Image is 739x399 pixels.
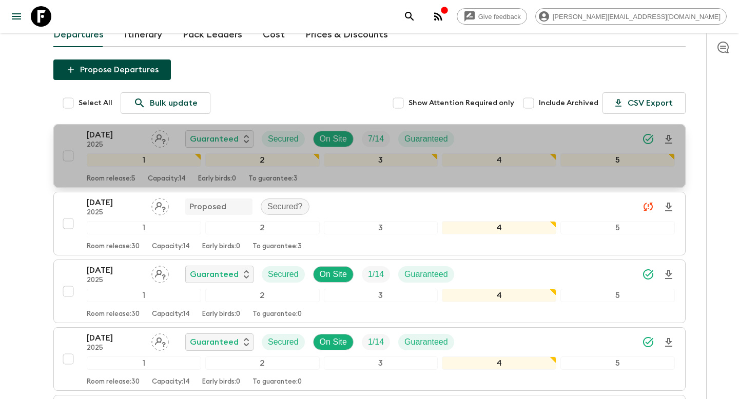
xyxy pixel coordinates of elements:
button: [DATE]2025Assign pack leaderGuaranteedSecuredOn SiteTrip FillGuaranteed12345Room release:30Capaci... [53,327,686,391]
p: To guarantee: 0 [252,310,302,318]
p: Room release: 5 [87,175,135,183]
p: 2025 [87,209,143,217]
span: Include Archived [539,98,598,108]
div: 5 [560,356,675,370]
p: Early birds: 0 [198,175,236,183]
div: On Site [313,334,354,350]
p: To guarantee: 3 [248,175,298,183]
button: [DATE]2025Assign pack leaderGuaranteedSecuredOn SiteTrip FillGuaranteed12345Room release:5Capacit... [53,124,686,188]
p: On Site [320,268,347,281]
span: Show Attention Required only [409,98,514,108]
p: Room release: 30 [87,243,140,251]
svg: Synced Successfully [642,336,654,348]
p: Proposed [189,201,226,213]
div: 4 [442,221,556,234]
p: Early birds: 0 [202,310,240,318]
div: 3 [324,221,438,234]
svg: Synced Successfully [642,268,654,281]
div: Secured [262,131,305,147]
div: 4 [442,289,556,302]
p: Guaranteed [190,133,239,145]
p: 7 / 14 [368,133,384,145]
div: 1 [87,289,201,302]
span: Assign pack leader [151,133,169,142]
div: 3 [324,356,438,370]
p: To guarantee: 0 [252,378,302,386]
p: On Site [320,133,347,145]
p: Early birds: 0 [202,243,240,251]
p: Guaranteed [404,133,448,145]
p: Secured [268,268,299,281]
div: 2 [205,289,320,302]
a: Cost [263,23,285,47]
p: Guaranteed [404,336,448,348]
div: 1 [87,356,201,370]
p: [DATE] [87,264,143,276]
p: Guaranteed [190,336,239,348]
p: [DATE] [87,332,143,344]
button: CSV Export [602,92,686,114]
p: 2025 [87,276,143,285]
button: Propose Departures [53,59,171,80]
div: 5 [560,221,675,234]
span: Assign pack leader [151,269,169,277]
p: Secured? [267,201,303,213]
svg: Synced Successfully [642,133,654,145]
div: 5 [560,289,675,302]
div: On Site [313,266,354,283]
div: 4 [442,356,556,370]
div: Trip Fill [362,334,390,350]
div: Secured [262,266,305,283]
div: 3 [324,289,438,302]
a: Departures [53,23,104,47]
div: Trip Fill [362,266,390,283]
a: Prices & Discounts [305,23,388,47]
svg: Download Onboarding [663,201,675,213]
p: Capacity: 14 [152,378,190,386]
span: Give feedback [473,13,527,21]
p: [DATE] [87,129,143,141]
a: Pack Leaders [183,23,242,47]
p: On Site [320,336,347,348]
p: Secured [268,336,299,348]
p: 2025 [87,141,143,149]
div: On Site [313,131,354,147]
p: Early birds: 0 [202,378,240,386]
p: Room release: 30 [87,310,140,318]
p: Room release: 30 [87,378,140,386]
span: Assign pack leader [151,336,169,345]
p: Capacity: 14 [152,243,190,251]
svg: Download Onboarding [663,133,675,146]
p: 2025 [87,344,143,352]
p: Bulk update [150,97,198,109]
p: Secured [268,133,299,145]
div: 5 [560,153,675,167]
div: 2 [205,221,320,234]
a: Itinerary [124,23,162,47]
p: Capacity: 14 [148,175,186,183]
div: Secured? [261,198,309,215]
svg: Download Onboarding [663,269,675,281]
div: Secured [262,334,305,350]
a: Give feedback [457,8,527,25]
button: [DATE]2025Assign pack leaderProposedSecured?12345Room release:30Capacity:14Early birds:0To guaran... [53,192,686,255]
div: 1 [87,221,201,234]
p: [DATE] [87,196,143,209]
p: To guarantee: 3 [252,243,302,251]
p: Capacity: 14 [152,310,190,318]
div: 2 [205,153,320,167]
p: Guaranteed [190,268,239,281]
button: search adventures [399,6,420,27]
a: Bulk update [121,92,210,114]
span: [PERSON_NAME][EMAIL_ADDRESS][DOMAIN_NAME] [547,13,726,21]
svg: Unable to sync - Check prices and secured [642,201,654,213]
span: Select All [79,98,112,108]
div: 3 [324,153,438,167]
div: [PERSON_NAME][EMAIL_ADDRESS][DOMAIN_NAME] [535,8,727,25]
p: 1 / 14 [368,336,384,348]
div: 4 [442,153,556,167]
svg: Download Onboarding [663,336,675,349]
div: 1 [87,153,201,167]
div: Trip Fill [362,131,390,147]
button: menu [6,6,27,27]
